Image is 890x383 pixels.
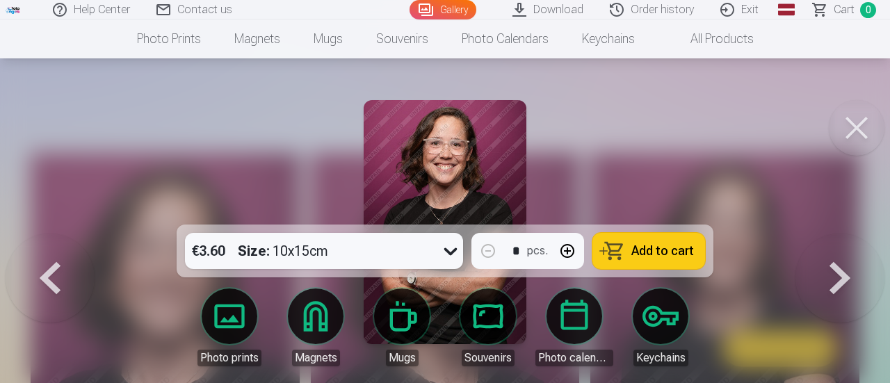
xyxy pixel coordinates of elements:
a: Photo prints [120,19,218,58]
font: Help Center [74,3,130,16]
font: 10x15cm [273,243,328,259]
a: All products [652,19,770,58]
font: Photo calendars [462,31,549,46]
font: Contact us [177,3,232,16]
font: Magnets [234,31,280,46]
font: Cart [834,3,855,16]
font: Download [533,3,583,16]
a: Keychains [622,288,699,366]
a: Photo calendars [535,288,613,366]
a: Souvenirs [449,288,527,366]
a: Mugs [297,19,359,58]
a: Magnets [277,288,355,366]
font: Keychains [636,351,686,364]
a: Magnets [218,19,297,58]
font: : [266,243,270,259]
font: Mugs [389,351,416,364]
font: Size [238,243,266,259]
font: Add to cart [631,243,694,258]
font: Photo prints [137,31,201,46]
font: All products [690,31,754,46]
font: Photo prints [200,351,259,364]
font: Souvenirs [464,351,512,364]
a: Mugs [363,288,441,366]
font: Mugs [314,31,343,46]
font: Order history [631,3,694,16]
a: Photo calendars [445,19,565,58]
font: Photo calendars [538,351,617,364]
button: Add to cart [592,233,705,269]
a: Keychains [565,19,652,58]
font: pcs. [527,244,548,257]
font: €3.60 [192,243,225,259]
img: /fa1 [6,6,21,14]
font: Souvenirs [376,31,428,46]
a: Photo prints [191,288,268,366]
font: Gallery [440,4,468,15]
font: 0 [866,4,871,15]
a: Souvenirs [359,19,445,58]
font: Keychains [582,31,635,46]
font: Exit [741,3,759,16]
font: Magnets [295,351,337,364]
